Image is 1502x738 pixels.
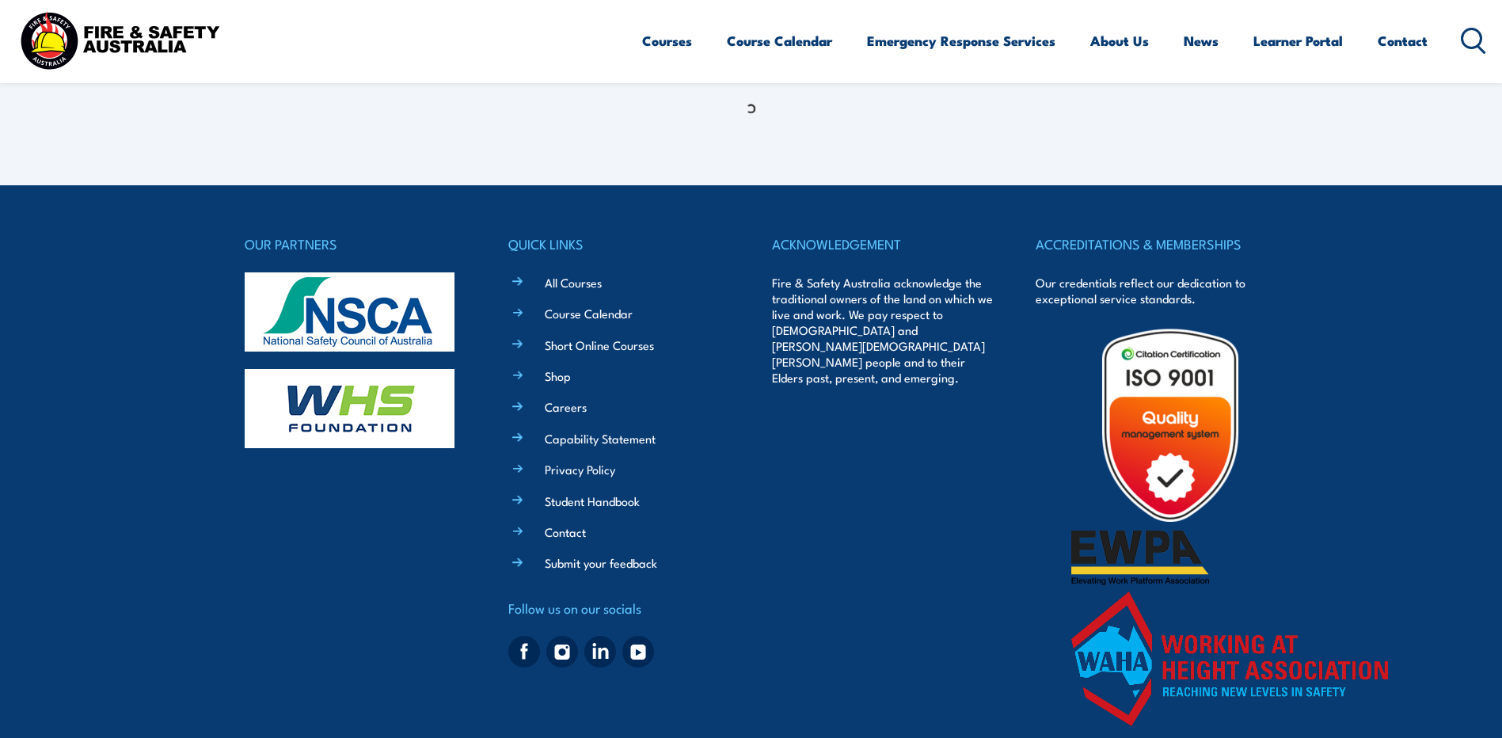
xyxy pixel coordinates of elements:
[867,20,1055,62] a: Emergency Response Services
[545,337,654,353] a: Short Online Courses
[1378,20,1428,62] a: Contact
[545,523,586,540] a: Contact
[642,20,692,62] a: Courses
[245,272,454,352] img: nsca-logo-footer
[1036,233,1257,255] h4: ACCREDITATIONS & MEMBERSHIPS
[545,274,602,291] a: All Courses
[545,554,657,571] a: Submit your feedback
[508,597,730,619] h4: Follow us on our socials
[1253,20,1343,62] a: Learner Portal
[1071,531,1209,585] img: ewpa-logo
[772,233,994,255] h4: ACKNOWLEDGEMENT
[1090,20,1149,62] a: About Us
[245,233,466,255] h4: OUR PARTNERS
[1071,326,1269,524] img: Untitled design (19)
[727,20,832,62] a: Course Calendar
[508,233,730,255] h4: QUICK LINKS
[1036,275,1257,306] p: Our credentials reflect our dedication to exceptional service standards.
[545,367,571,384] a: Shop
[245,369,454,448] img: whs-logo-footer
[545,305,633,321] a: Course Calendar
[545,430,656,447] a: Capability Statement
[1071,592,1388,726] img: WAHA Working at height association – view FSAs working at height courses
[545,461,615,477] a: Privacy Policy
[772,275,994,386] p: Fire & Safety Australia acknowledge the traditional owners of the land on which we live and work....
[545,493,640,509] a: Student Handbook
[1184,20,1219,62] a: News
[545,398,587,415] a: Careers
